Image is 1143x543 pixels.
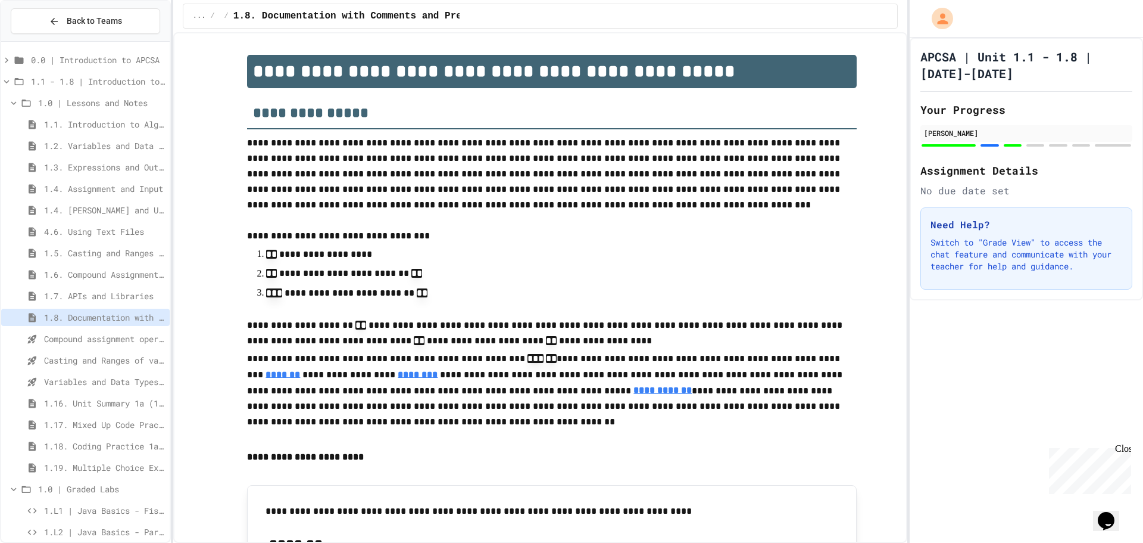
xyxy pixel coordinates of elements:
span: 1.4. [PERSON_NAME] and User Input [44,204,165,216]
span: 1.18. Coding Practice 1a (1.1-1.6) [44,440,165,452]
span: 1.1 - 1.8 | Introduction to Java [31,75,165,88]
span: 1.8. Documentation with Comments and Preconditions [233,9,519,23]
p: Switch to "Grade View" to access the chat feature and communicate with your teacher for help and ... [930,237,1122,272]
div: Chat with us now!Close [5,5,82,76]
div: [PERSON_NAME] [924,128,1129,138]
span: 1.7. APIs and Libraries [44,290,165,302]
h2: Your Progress [920,101,1132,118]
span: 1.L2 | Java Basics - Paragraphs Lab [44,526,165,538]
h1: APCSA | Unit 1.1 - 1.8 | [DATE]-[DATE] [920,48,1132,82]
iframe: chat widget [1093,495,1131,531]
span: 1.L1 | Java Basics - Fish Lab [44,504,165,517]
span: Compound assignment operators - Quiz [44,333,165,345]
span: 1.1. Introduction to Algorithms, Programming, and Compilers [44,118,165,131]
span: 1.0 | Graded Labs [38,483,165,495]
span: / [210,11,214,21]
h2: Assignment Details [920,162,1132,179]
span: 1.6. Compound Assignment Operators [44,268,165,281]
span: 1.8. Documentation with Comments and Preconditions [44,311,165,324]
span: 1.0 | Lessons and Notes [38,97,165,109]
span: / [224,11,229,21]
span: 1.17. Mixed Up Code Practice 1.1-1.6 [44,418,165,431]
span: Variables and Data Types - Quiz [44,376,165,388]
div: My Account [919,5,956,32]
span: 4.6. Using Text Files [44,225,165,238]
span: 1.19. Multiple Choice Exercises for Unit 1a (1.1-1.6) [44,461,165,474]
button: Back to Teams [11,8,160,34]
span: 0.0 | Introduction to APCSA [31,54,165,66]
h3: Need Help? [930,218,1122,232]
span: Casting and Ranges of variables - Quiz [44,354,165,367]
span: ... [193,11,206,21]
span: 1.3. Expressions and Output [New] [44,161,165,173]
span: 1.4. Assignment and Input [44,182,165,195]
span: 1.16. Unit Summary 1a (1.1-1.6) [44,397,165,409]
span: 1.2. Variables and Data Types [44,139,165,152]
div: No due date set [920,184,1132,198]
iframe: chat widget [1044,443,1131,494]
span: Back to Teams [67,15,122,27]
span: 1.5. Casting and Ranges of Values [44,247,165,259]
